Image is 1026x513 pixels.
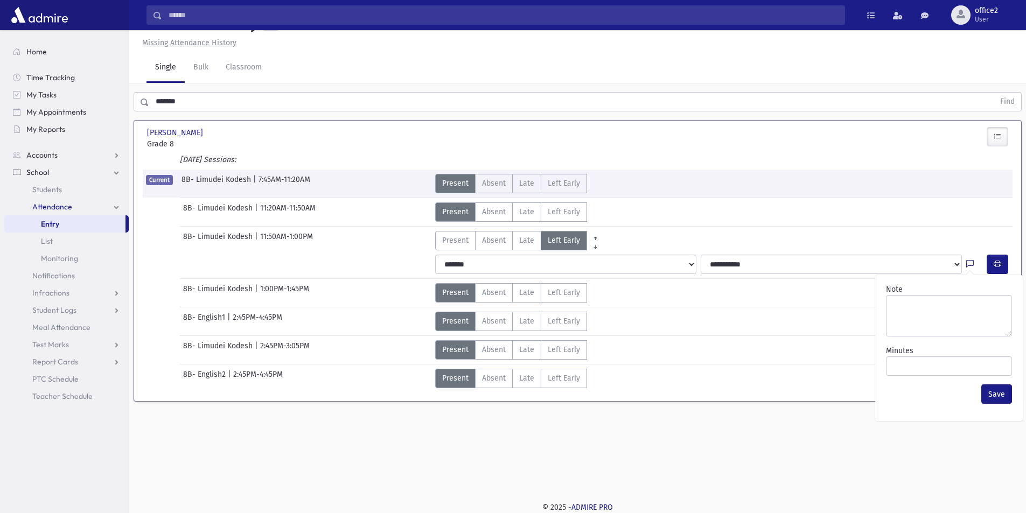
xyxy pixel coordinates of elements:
span: | [227,312,233,331]
a: Accounts [4,146,129,164]
span: Home [26,47,47,57]
a: Attendance [4,198,129,215]
span: Present [442,373,469,384]
span: 8B- English2 [183,369,228,388]
span: | [255,340,260,360]
button: Save [981,384,1012,404]
span: My Reports [26,124,65,134]
span: 7:45AM-11:20AM [259,174,310,193]
span: Current [146,175,173,185]
a: Bulk [185,53,217,83]
span: School [26,167,49,177]
span: Notifications [32,271,75,280]
span: List [41,236,53,246]
input: Search [162,5,844,25]
span: Time Tracking [26,73,75,82]
span: Late [519,373,534,384]
span: [PERSON_NAME] [147,127,205,138]
i: [DATE] Sessions: [180,155,236,164]
div: © 2025 - [146,502,1009,513]
span: Absent [482,373,506,384]
span: Late [519,315,534,327]
span: 8B- Limudei Kodesh [182,174,253,193]
div: AttTypes [435,369,587,388]
span: My Tasks [26,90,57,100]
u: Missing Attendance History [142,38,236,47]
span: | [255,231,260,250]
div: AttTypes [435,231,604,250]
span: 11:50AM-1:00PM [260,231,313,250]
span: Left Early [548,235,580,246]
a: List [4,233,129,250]
span: Absent [482,206,506,217]
span: Present [442,178,469,189]
span: Attendance [32,202,72,212]
span: 8B- Limudei Kodesh [183,231,255,250]
span: Present [442,287,469,298]
span: Grade 8 [147,138,282,150]
a: Missing Attendance History [138,38,236,47]
a: Home [4,43,129,60]
span: 8B- Limudei Kodesh [183,202,255,222]
span: Left Early [548,206,580,217]
span: office2 [975,6,998,15]
span: 1:00PM-1:45PM [260,283,309,303]
span: PTC Schedule [32,374,79,384]
img: AdmirePro [9,4,71,26]
span: My Appointments [26,107,86,117]
button: Find [994,93,1021,111]
span: Late [519,178,534,189]
span: Students [32,185,62,194]
span: 2:45PM-3:05PM [260,340,310,360]
span: | [255,202,260,222]
span: Left Early [548,287,580,298]
a: Single [146,53,185,83]
span: Entry [41,219,59,229]
div: AttTypes [435,174,587,193]
a: Notifications [4,267,129,284]
span: Present [442,344,469,355]
div: AttTypes [435,202,587,222]
a: Teacher Schedule [4,388,129,405]
span: User [975,15,998,24]
span: 8B- Limudei Kodesh [183,283,255,303]
a: PTC Schedule [4,370,129,388]
span: Late [519,287,534,298]
span: Test Marks [32,340,69,349]
a: Students [4,181,129,198]
span: Infractions [32,288,69,298]
span: Present [442,235,469,246]
span: Late [519,235,534,246]
a: Meal Attendance [4,319,129,336]
span: Left Early [548,344,580,355]
span: | [255,283,260,303]
a: Report Cards [4,353,129,370]
span: 2:45PM-4:45PM [233,369,283,388]
span: Absent [482,235,506,246]
span: Meal Attendance [32,322,90,332]
span: 8B- English1 [183,312,227,331]
span: Monitoring [41,254,78,263]
span: Report Cards [32,357,78,367]
span: Absent [482,287,506,298]
a: Time Tracking [4,69,129,86]
a: Infractions [4,284,129,301]
div: AttTypes [435,340,587,360]
span: Student Logs [32,305,76,315]
a: Monitoring [4,250,129,267]
div: AttTypes [435,283,587,303]
span: Late [519,206,534,217]
span: Left Early [548,178,580,189]
span: | [228,369,233,388]
a: All Prior [587,231,604,240]
span: 11:20AM-11:50AM [260,202,316,222]
div: AttTypes [435,312,587,331]
span: Present [442,206,469,217]
span: Absent [482,344,506,355]
a: All Later [587,240,604,248]
label: Minutes [886,345,913,356]
a: My Reports [4,121,129,138]
a: Student Logs [4,301,129,319]
span: 2:45PM-4:45PM [233,312,282,331]
span: Absent [482,315,506,327]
